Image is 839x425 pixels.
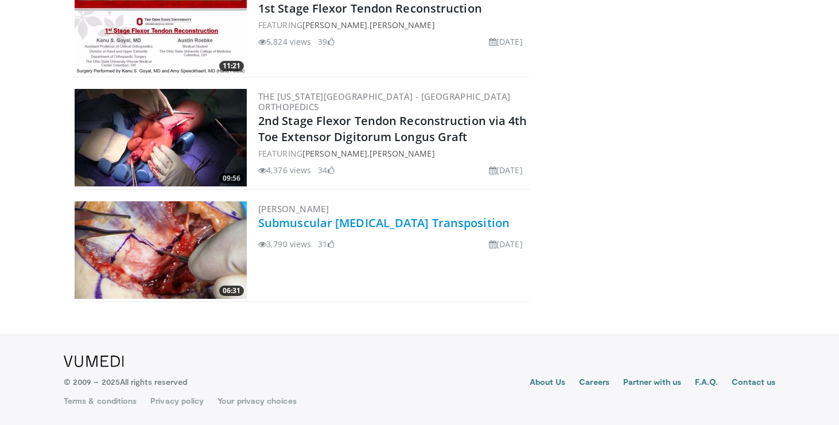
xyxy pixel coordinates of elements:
[623,376,681,390] a: Partner with us
[75,201,247,299] img: b435af43-6068-49ec-a104-341b85830f90.jpg.300x170_q85_crop-smart_upscale.jpg
[258,36,311,48] li: 5,824 views
[258,147,527,159] div: FEATURING ,
[258,1,482,16] a: 1st Stage Flexor Tendon Reconstruction
[530,376,566,390] a: About Us
[695,376,718,390] a: F.A.Q.
[75,89,247,186] a: 09:56
[219,61,244,71] span: 11:21
[370,148,434,159] a: [PERSON_NAME]
[318,164,334,176] li: 34
[318,238,334,250] li: 31
[258,19,527,31] div: FEATURING ,
[489,164,523,176] li: [DATE]
[732,376,775,390] a: Contact us
[302,148,367,159] a: [PERSON_NAME]
[219,173,244,184] span: 09:56
[75,89,247,186] img: dbf08fda-0b1b-412e-8753-0d59eaa8d804.300x170_q85_crop-smart_upscale.jpg
[217,395,296,407] a: Your privacy choices
[64,395,137,407] a: Terms & conditions
[258,113,527,145] a: 2nd Stage Flexor Tendon Reconstruction via 4th Toe Extensor Digitorum Longus Graft
[258,164,311,176] li: 4,376 views
[64,356,124,367] img: VuMedi Logo
[258,238,311,250] li: 3,790 views
[75,201,247,299] a: 06:31
[489,238,523,250] li: [DATE]
[150,395,204,407] a: Privacy policy
[258,215,510,231] a: Submuscular [MEDICAL_DATA] Transposition
[489,36,523,48] li: [DATE]
[258,203,329,215] a: [PERSON_NAME]
[120,377,187,387] span: All rights reserved
[258,91,510,112] a: The [US_STATE][GEOGRAPHIC_DATA] - [GEOGRAPHIC_DATA] Orthopedics
[219,286,244,296] span: 06:31
[302,20,367,30] a: [PERSON_NAME]
[318,36,334,48] li: 39
[64,376,187,388] p: © 2009 – 2025
[579,376,609,390] a: Careers
[370,20,434,30] a: [PERSON_NAME]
